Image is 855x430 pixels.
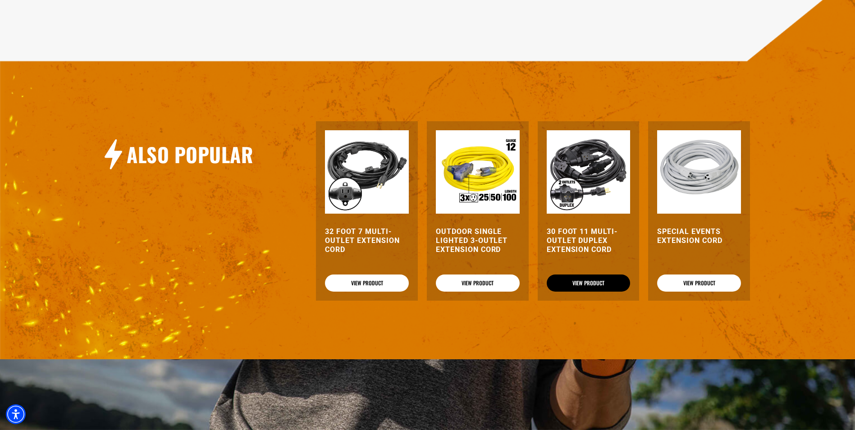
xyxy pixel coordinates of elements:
[325,130,409,214] img: black
[657,227,741,245] a: Special Events Extension Cord
[436,130,520,214] img: Outdoor Single Lighted 3-Outlet Extension Cord
[547,130,631,214] img: black
[325,274,409,292] a: View Product
[127,142,253,167] h2: Also Popular
[547,274,631,292] a: View Product
[436,274,520,292] a: View Product
[436,227,520,254] a: Outdoor Single Lighted 3-Outlet Extension Cord
[657,274,741,292] a: View Product
[547,227,631,254] a: 30 Foot 11 Multi-Outlet Duplex Extension Cord
[6,404,26,424] div: Accessibility Menu
[325,227,409,254] a: 32 Foot 7 Multi-Outlet Extension Cord
[657,130,741,214] img: white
